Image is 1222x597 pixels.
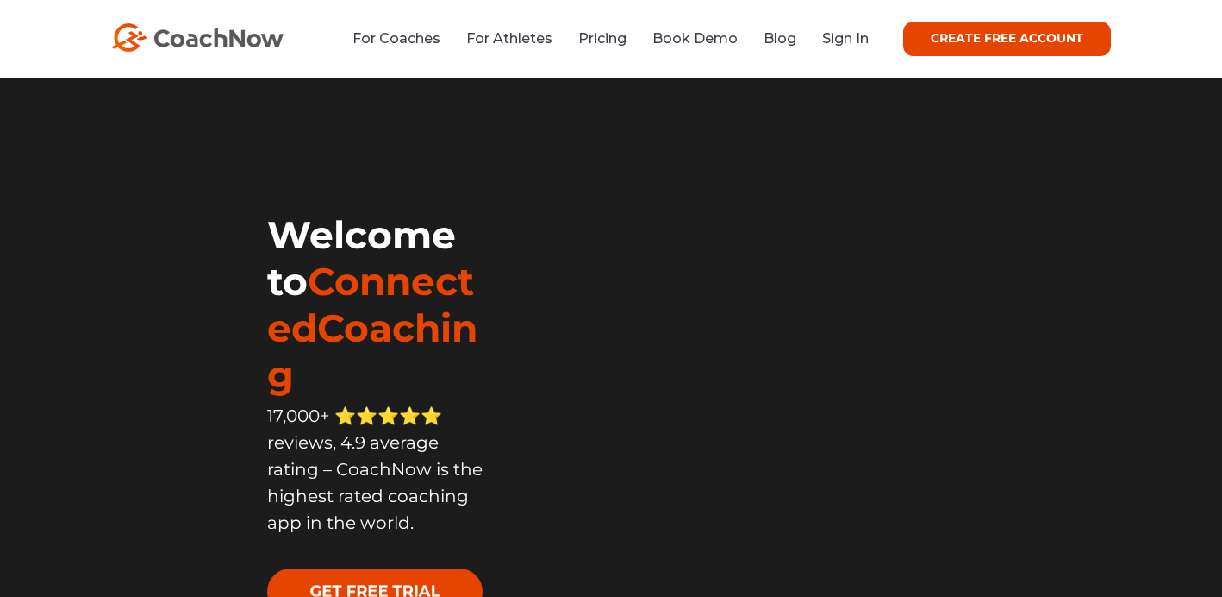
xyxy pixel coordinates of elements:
a: Pricing [578,30,627,47]
h1: Welcome to [267,211,488,398]
a: Sign In [822,30,869,47]
span: ConnectedCoaching [267,258,477,398]
a: For Coaches [352,30,440,47]
a: Book Demo [652,30,738,47]
a: CREATE FREE ACCOUNT [903,22,1111,56]
img: CoachNow Logo [111,23,284,52]
a: Blog [764,30,796,47]
span: 17,000+ ⭐️⭐️⭐️⭐️⭐️ reviews, 4.9 average rating – CoachNow is the highest rated coaching app in th... [267,405,483,533]
a: For Athletes [466,30,552,47]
